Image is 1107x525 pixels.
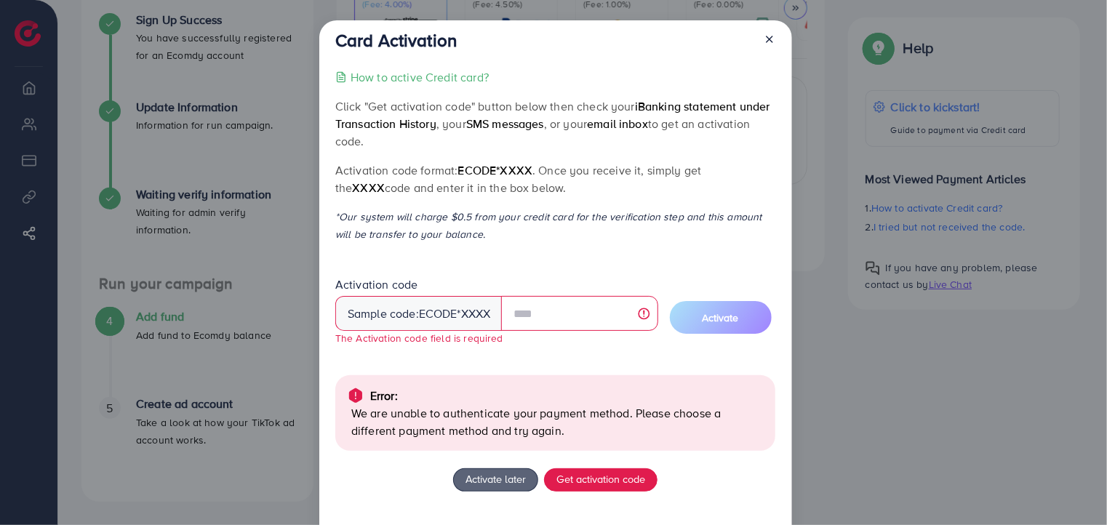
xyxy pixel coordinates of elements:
span: Activate [703,310,739,325]
button: Get activation code [544,468,658,492]
small: The Activation code field is required [335,331,503,345]
p: How to active Credit card? [351,68,489,86]
span: email inbox [587,116,648,132]
span: XXXX [352,180,385,196]
p: We are unable to authenticate your payment method. Please choose a different payment method and t... [351,404,764,439]
span: iBanking statement under Transaction History [335,98,770,132]
p: Activation code format: . Once you receive it, simply get the code and enter it in the box below. [335,161,775,196]
p: Click "Get activation code" button below then check your , your , or your to get an activation code. [335,97,775,150]
div: Sample code: *XXXX [335,296,503,331]
img: alert [347,387,364,404]
span: Get activation code [556,471,645,486]
span: SMS messages [466,116,544,132]
iframe: Chat [1045,460,1096,514]
h3: Card Activation [335,30,457,51]
span: Activate later [465,471,526,486]
button: Activate [670,301,772,334]
p: Error: [370,387,398,404]
label: Activation code [335,276,417,293]
span: ecode [419,305,457,322]
span: ecode*XXXX [458,162,533,178]
p: *Our system will charge $0.5 from your credit card for the verification step and this amount will... [335,208,775,243]
button: Activate later [453,468,538,492]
